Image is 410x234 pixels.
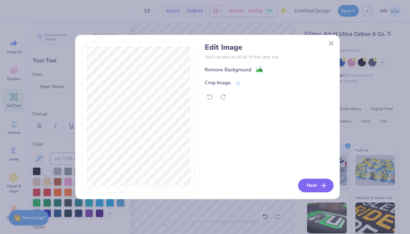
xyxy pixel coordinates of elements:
[205,66,251,73] div: Remove Background
[325,37,337,49] button: Close
[298,179,334,192] button: Next
[205,79,231,86] div: Crop Image
[205,54,333,60] p: You’ll be able to do all of this later too.
[205,43,333,52] h4: Edit Image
